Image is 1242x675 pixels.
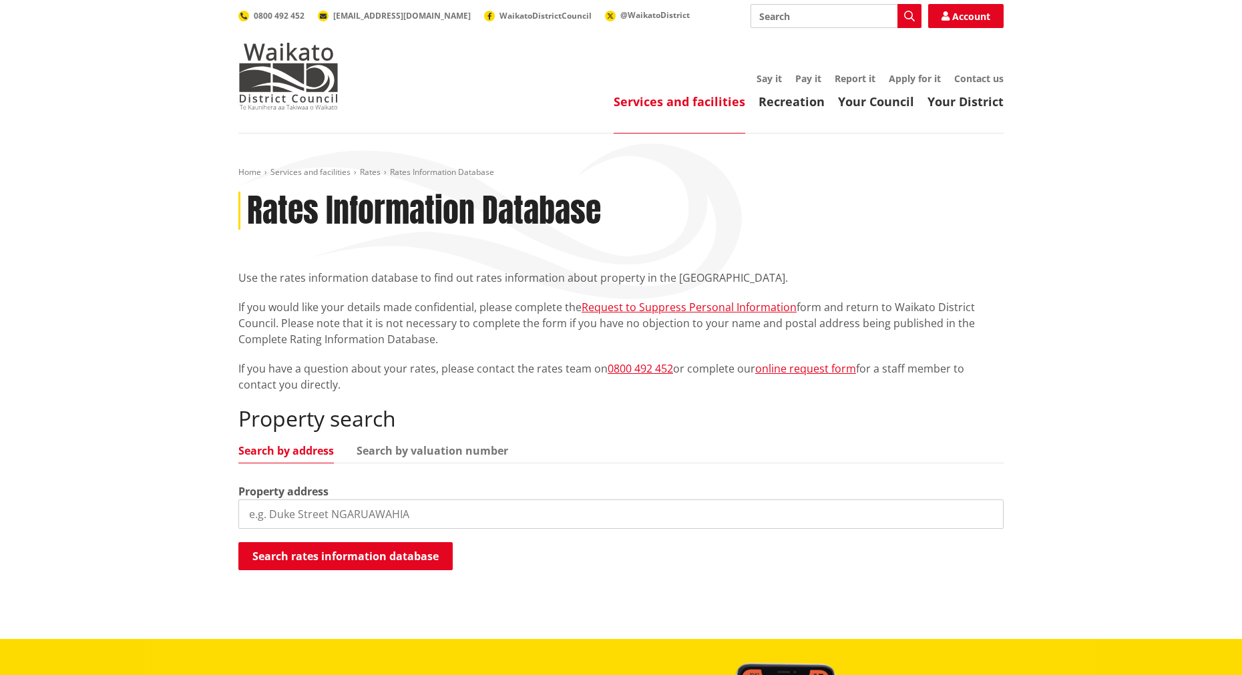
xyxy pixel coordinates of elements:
span: @WaikatoDistrict [620,9,690,21]
a: Rates [360,166,381,178]
span: WaikatoDistrictCouncil [499,10,592,21]
a: Say it [757,72,782,85]
a: Home [238,166,261,178]
p: Use the rates information database to find out rates information about property in the [GEOGRAPHI... [238,270,1004,286]
a: Search by address [238,445,334,456]
a: Services and facilities [270,166,351,178]
a: online request form [755,361,856,376]
a: Recreation [759,93,825,109]
a: 0800 492 452 [608,361,673,376]
a: Your Council [838,93,914,109]
a: Search by valuation number [357,445,508,456]
a: @WaikatoDistrict [605,9,690,21]
nav: breadcrumb [238,167,1004,178]
a: Pay it [795,72,821,85]
input: e.g. Duke Street NGARUAWAHIA [238,499,1004,529]
a: [EMAIL_ADDRESS][DOMAIN_NAME] [318,10,471,21]
button: Search rates information database [238,542,453,570]
a: Report it [835,72,875,85]
a: Services and facilities [614,93,745,109]
h2: Property search [238,406,1004,431]
h1: Rates Information Database [247,192,601,230]
p: If you have a question about your rates, please contact the rates team on or complete our for a s... [238,361,1004,393]
label: Property address [238,483,329,499]
a: Account [928,4,1004,28]
span: 0800 492 452 [254,10,304,21]
a: Request to Suppress Personal Information [582,300,797,314]
a: Contact us [954,72,1004,85]
input: Search input [751,4,921,28]
a: Your District [927,93,1004,109]
a: WaikatoDistrictCouncil [484,10,592,21]
a: 0800 492 452 [238,10,304,21]
span: [EMAIL_ADDRESS][DOMAIN_NAME] [333,10,471,21]
a: Apply for it [889,72,941,85]
img: Waikato District Council - Te Kaunihera aa Takiwaa o Waikato [238,43,339,109]
span: Rates Information Database [390,166,494,178]
p: If you would like your details made confidential, please complete the form and return to Waikato ... [238,299,1004,347]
